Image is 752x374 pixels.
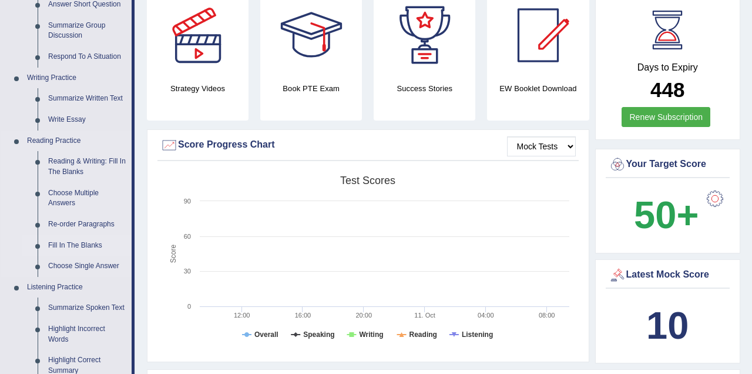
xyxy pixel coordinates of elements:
[356,312,372,319] text: 20:00
[43,46,132,68] a: Respond To A Situation
[22,131,132,152] a: Reading Practice
[409,330,437,339] tspan: Reading
[646,304,689,347] b: 10
[184,268,191,275] text: 30
[634,193,699,236] b: 50+
[43,15,132,46] a: Summarize Group Discussion
[303,330,334,339] tspan: Speaking
[43,183,132,214] a: Choose Multiple Answers
[187,303,191,310] text: 0
[43,298,132,319] a: Summarize Spoken Text
[147,82,249,95] h4: Strategy Videos
[184,198,191,205] text: 90
[609,266,727,284] div: Latest Mock Score
[295,312,311,319] text: 16:00
[22,68,132,89] a: Writing Practice
[414,312,435,319] tspan: 11. Oct
[22,277,132,298] a: Listening Practice
[43,235,132,256] a: Fill In The Blanks
[359,330,383,339] tspan: Writing
[478,312,494,319] text: 04:00
[234,312,250,319] text: 12:00
[160,136,576,154] div: Score Progress Chart
[622,107,710,127] a: Renew Subscription
[169,245,177,263] tspan: Score
[43,88,132,109] a: Summarize Written Text
[539,312,555,319] text: 08:00
[260,82,362,95] h4: Book PTE Exam
[374,82,475,95] h4: Success Stories
[43,151,132,182] a: Reading & Writing: Fill In The Blanks
[609,62,727,73] h4: Days to Expiry
[184,233,191,240] text: 60
[254,330,278,339] tspan: Overall
[340,175,395,186] tspan: Test scores
[650,78,684,101] b: 448
[43,256,132,277] a: Choose Single Answer
[43,214,132,235] a: Re-order Paragraphs
[43,109,132,131] a: Write Essay
[487,82,589,95] h4: EW Booklet Download
[462,330,493,339] tspan: Listening
[609,156,727,173] div: Your Target Score
[43,319,132,350] a: Highlight Incorrect Words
